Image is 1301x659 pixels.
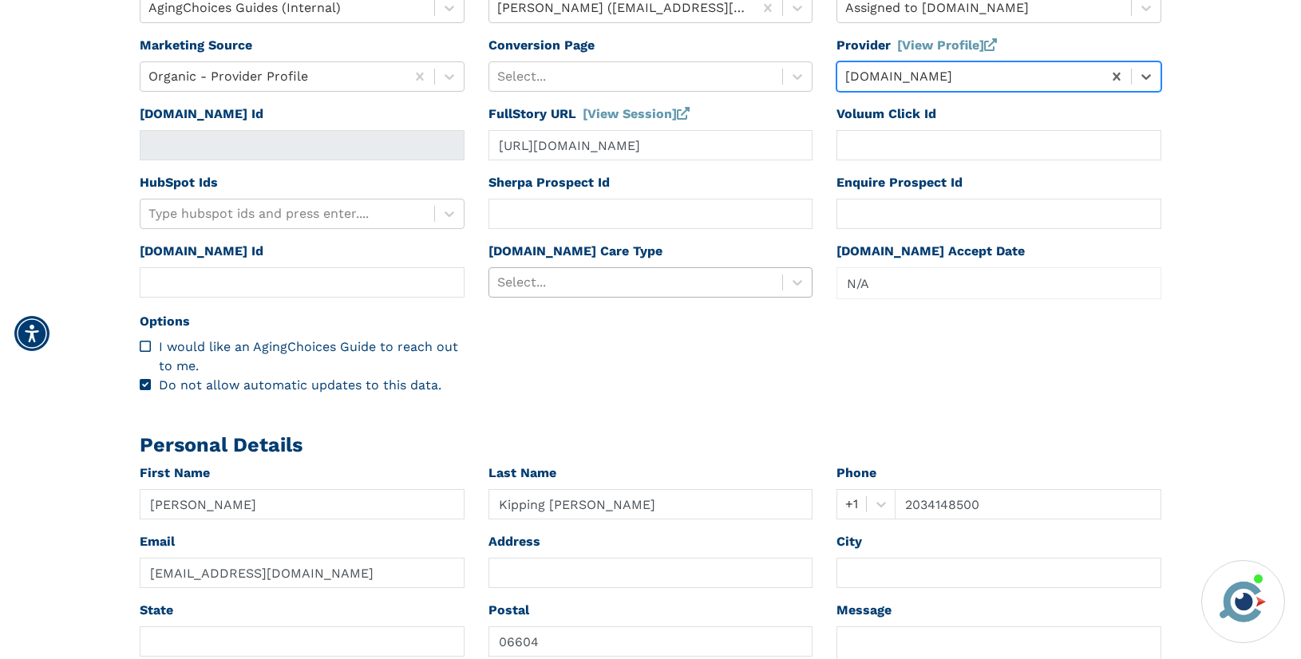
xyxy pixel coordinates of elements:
[488,242,662,261] label: [DOMAIN_NAME] Care Type
[14,316,49,351] div: Accessibility Menu
[836,36,997,55] label: Provider
[140,376,465,395] div: Do not allow automatic updates to this data.
[836,532,862,551] label: City
[583,106,690,121] a: [View Session]
[836,267,1161,299] div: Popover trigger
[488,532,540,551] label: Address
[1216,574,1270,629] img: avatar
[488,173,610,192] label: Sherpa Prospect Id
[488,464,556,483] label: Last Name
[985,333,1285,550] iframe: iframe
[140,601,173,620] label: State
[836,242,1025,261] label: [DOMAIN_NAME] Accept Date
[140,337,465,376] div: I would like an AgingChoices Guide to reach out to me.
[836,173,963,192] label: Enquire Prospect Id
[140,532,175,551] label: Email
[836,601,892,620] label: Message
[159,337,465,376] div: I would like an AgingChoices Guide to reach out to me.
[140,464,210,483] label: First Name
[836,105,936,124] label: Voluum Click Id
[140,36,252,55] label: Marketing Source
[140,105,263,124] label: [DOMAIN_NAME] Id
[897,37,997,53] a: [View Profile]
[140,312,190,331] label: Options
[488,36,595,55] label: Conversion Page
[140,173,218,192] label: HubSpot Ids
[140,433,1161,457] h2: Personal Details
[159,376,465,395] div: Do not allow automatic updates to this data.
[140,242,263,261] label: [DOMAIN_NAME] Id
[488,601,529,620] label: Postal
[488,105,690,124] label: FullStory URL
[836,464,876,483] label: Phone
